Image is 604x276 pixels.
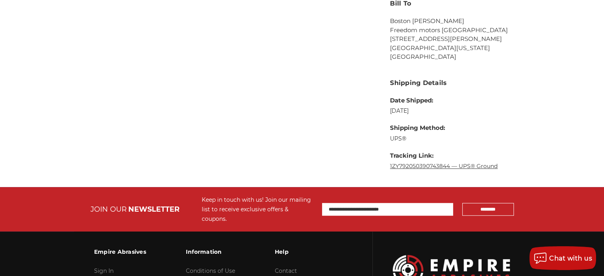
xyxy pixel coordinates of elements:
a: 1ZY792050390743844 — UPS® Ground [390,162,498,170]
dt: Date Shipped: [390,96,498,105]
dd: UPS® [390,135,498,143]
button: Chat with us [529,246,596,270]
h3: Information [186,243,235,260]
a: Contact [275,267,297,274]
li: [GEOGRAPHIC_DATA] [390,52,549,62]
li: Boston [PERSON_NAME] [390,17,549,26]
dt: Tracking Link: [390,151,498,160]
span: JOIN OUR [91,205,127,214]
h3: Shipping Details [390,78,549,88]
a: Sign In [94,267,114,274]
div: Keep in touch with us! Join our mailing list to receive exclusive offers & coupons. [202,195,314,224]
span: Chat with us [549,255,592,262]
dt: Shipping Method: [390,124,498,133]
h3: Empire Abrasives [94,243,146,260]
li: [STREET_ADDRESS][PERSON_NAME] [390,35,549,44]
span: NEWSLETTER [128,205,179,214]
a: Conditions of Use [186,267,235,274]
li: [GEOGRAPHIC_DATA][US_STATE] [390,44,549,53]
dd: [DATE] [390,107,498,115]
h3: Help [275,243,328,260]
li: Freedom motors [GEOGRAPHIC_DATA] [390,26,549,35]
